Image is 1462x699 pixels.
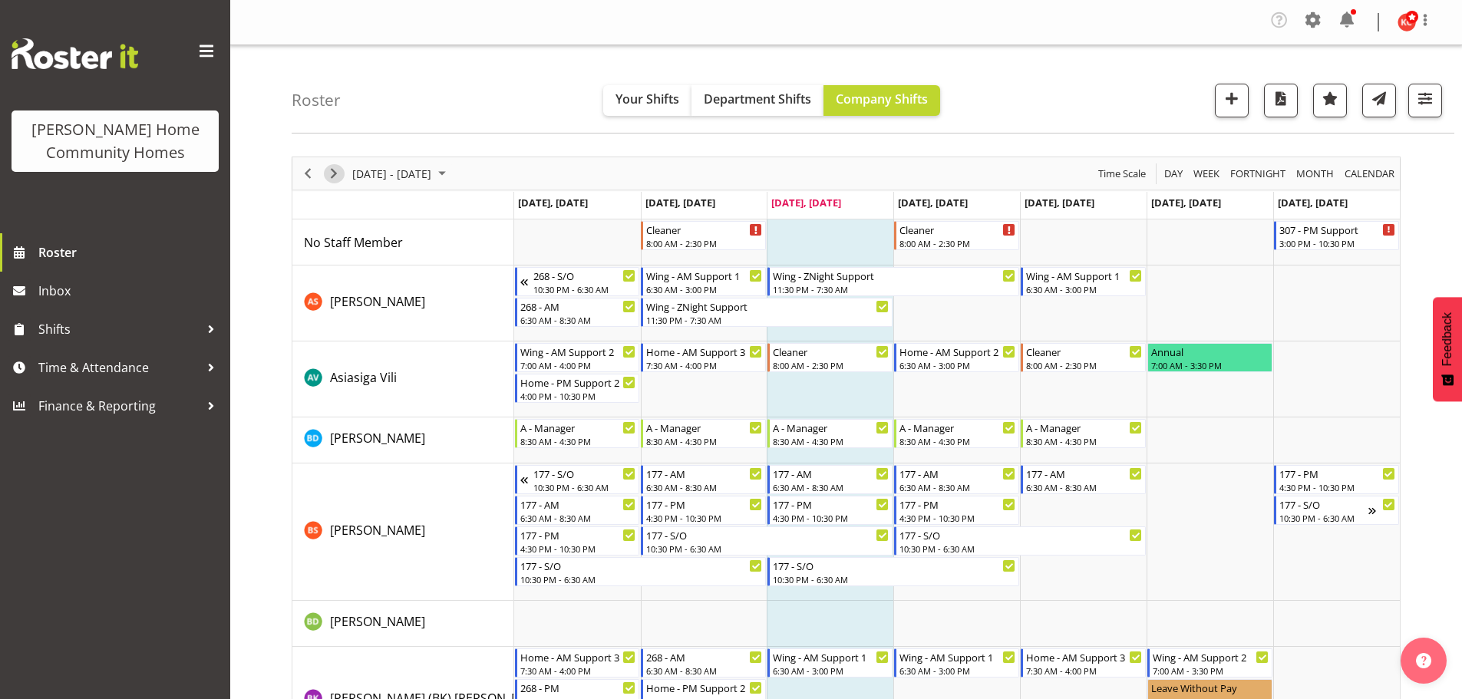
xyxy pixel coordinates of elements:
div: 177 - S/O [773,558,1015,573]
div: Billie Sothern"s event - 177 - S/O Begin From Wednesday, September 10, 2025 at 10:30:00 PM GMT+12... [767,557,1019,586]
div: 307 - PM Support [1279,222,1395,237]
td: Arshdeep Singh resource [292,265,514,341]
button: Previous [298,164,318,183]
div: 4:30 PM - 10:30 PM [899,512,1015,524]
div: 6:30 AM - 3:00 PM [899,359,1015,371]
div: 10:30 PM - 6:30 AM [520,573,763,585]
div: 6:30 AM - 3:00 PM [899,664,1015,677]
div: 268 - AM [646,649,762,664]
span: Inbox [38,279,223,302]
div: Asiasiga Vili"s event - Home - PM Support 2 Begin From Monday, September 8, 2025 at 4:00:00 PM GM... [515,374,640,403]
div: Arshdeep Singh"s event - 268 - S/O Begin From Sunday, September 7, 2025 at 10:30:00 PM GMT+12:00 ... [515,267,640,296]
span: Month [1295,164,1335,183]
span: Finance & Reporting [38,394,200,417]
button: Timeline Day [1162,164,1186,183]
div: Barbara Dunlop"s event - A - Manager Begin From Monday, September 8, 2025 at 8:30:00 AM GMT+12:00... [515,419,640,448]
span: No Staff Member [304,234,403,251]
div: 10:30 PM - 6:30 AM [1279,512,1368,524]
div: 8:00 AM - 2:30 PM [899,237,1015,249]
span: Fortnight [1229,164,1287,183]
div: Brijesh (BK) Kachhadiya"s event - Home - AM Support 3 Begin From Monday, September 8, 2025 at 7:3... [515,648,640,678]
img: Rosterit website logo [12,38,138,69]
div: 4:00 PM - 10:30 PM [520,390,636,402]
div: 177 - PM [646,496,762,512]
div: 3:00 PM - 10:30 PM [1279,237,1395,249]
div: 6:30 AM - 8:30 AM [520,314,636,326]
div: 177 - S/O [520,558,763,573]
div: A - Manager [899,420,1015,435]
div: Billie Sothern"s event - 177 - PM Begin From Thursday, September 11, 2025 at 4:30:00 PM GMT+12:00... [894,496,1019,525]
div: No Staff Member"s event - Cleaner Begin From Thursday, September 11, 2025 at 8:00:00 AM GMT+12:00... [894,221,1019,250]
span: Asiasiga Vili [330,369,397,386]
div: Home - AM Support 3 [520,649,636,664]
div: 177 - AM [520,496,636,512]
div: Next [321,157,347,190]
div: 4:30 PM - 10:30 PM [773,512,889,524]
div: Barbara Dunlop"s event - A - Manager Begin From Thursday, September 11, 2025 at 8:30:00 AM GMT+12... [894,419,1019,448]
span: Department Shifts [704,91,811,107]
span: Your Shifts [615,91,679,107]
a: No Staff Member [304,233,403,252]
span: Company Shifts [836,91,928,107]
div: Asiasiga Vili"s event - Wing - AM Support 2 Begin From Monday, September 8, 2025 at 7:00:00 AM GM... [515,343,640,372]
div: Billie Sothern"s event - 177 - S/O Begin From Sunday, September 7, 2025 at 10:30:00 PM GMT+12:00 ... [515,465,640,494]
button: Month [1342,164,1398,183]
span: [PERSON_NAME] [330,613,425,630]
div: Wing - AM Support 1 [899,649,1015,664]
img: kirsty-crossley8517.jpg [1398,13,1416,31]
button: September 08 - 14, 2025 [350,164,453,183]
div: 8:00 AM - 2:30 PM [646,237,762,249]
div: 6:30 AM - 3:00 PM [1026,283,1142,295]
div: Barbara Dunlop"s event - A - Manager Begin From Tuesday, September 9, 2025 at 8:30:00 AM GMT+12:0... [641,419,766,448]
div: 6:30 AM - 8:30 AM [520,512,636,524]
span: [DATE], [DATE] [1278,196,1348,209]
button: Department Shifts [691,85,823,116]
div: 8:30 AM - 4:30 PM [899,435,1015,447]
div: Cleaner [1026,344,1142,359]
div: Brijesh (BK) Kachhadiya"s event - 268 - AM Begin From Tuesday, September 9, 2025 at 6:30:00 AM GM... [641,648,766,678]
div: 10:30 PM - 6:30 AM [533,283,636,295]
div: 4:30 PM - 10:30 PM [646,512,762,524]
span: [DATE], [DATE] [1025,196,1094,209]
div: Asiasiga Vili"s event - Cleaner Begin From Friday, September 12, 2025 at 8:00:00 AM GMT+12:00 End... [1021,343,1146,372]
div: 6:30 AM - 8:30 AM [773,481,889,493]
div: 177 - S/O [1279,496,1368,512]
div: 7:30 AM - 4:00 PM [646,359,762,371]
div: 6:30 AM - 8:30 AM [1026,481,1142,493]
span: [DATE] - [DATE] [351,164,433,183]
span: Shifts [38,318,200,341]
div: 6:30 AM - 8:30 AM [899,481,1015,493]
button: Your Shifts [603,85,691,116]
div: 6:30 AM - 8:30 AM [646,664,762,677]
a: [PERSON_NAME] [330,292,425,311]
div: 7:30 AM - 4:00 PM [1026,664,1142,677]
span: Day [1163,164,1184,183]
a: [PERSON_NAME] [330,521,425,539]
div: Barbara Dunlop"s event - A - Manager Begin From Wednesday, September 10, 2025 at 8:30:00 AM GMT+1... [767,419,893,448]
div: Wing - AM Support 1 [646,268,762,283]
div: 177 - AM [1026,466,1142,481]
div: 6:30 AM - 8:30 AM [646,481,762,493]
button: Send a list of all shifts for the selected filtered period to all rostered employees. [1362,84,1396,117]
div: Billie Sothern"s event - 177 - PM Begin From Wednesday, September 10, 2025 at 4:30:00 PM GMT+12:0... [767,496,893,525]
span: [PERSON_NAME] [330,522,425,539]
div: Cleaner [899,222,1015,237]
div: 10:30 PM - 6:30 AM [773,573,1015,585]
button: Timeline Week [1191,164,1223,183]
div: 177 - S/O [899,527,1142,542]
div: [PERSON_NAME] Home Community Homes [27,118,203,164]
span: [DATE], [DATE] [771,196,841,209]
div: 177 - PM [520,527,636,542]
span: [DATE], [DATE] [1151,196,1221,209]
div: Home - AM Support 3 [1026,649,1142,664]
div: Wing - AM Support 2 [1153,649,1269,664]
div: Cleaner [773,344,889,359]
div: Leave Without Pay [1151,680,1269,695]
div: 11:30 PM - 7:30 AM [646,314,889,326]
div: Billie Sothern"s event - 177 - PM Begin From Monday, September 8, 2025 at 4:30:00 PM GMT+12:00 En... [515,526,640,556]
div: 6:30 AM - 3:00 PM [773,664,889,677]
div: Billie Sothern"s event - 177 - PM Begin From Tuesday, September 9, 2025 at 4:30:00 PM GMT+12:00 E... [641,496,766,525]
span: [PERSON_NAME] [330,293,425,310]
div: Home - PM Support 2 [520,374,636,390]
span: Week [1192,164,1221,183]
